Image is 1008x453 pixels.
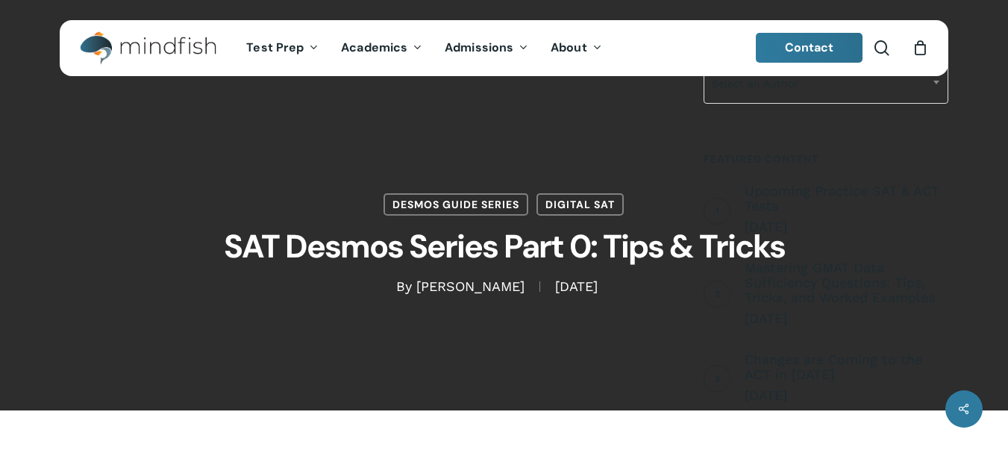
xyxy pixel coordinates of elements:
a: Test Prep [235,42,330,54]
span: Select an Author [704,63,948,104]
a: Desmos Guide Series [384,193,528,216]
span: Changes are Coming to the ACT in [DATE] [745,352,948,382]
a: Upcoming Practice SAT & ACT Tests [DATE] [745,184,948,236]
span: Academics [341,40,407,55]
a: Academics [330,42,433,54]
a: Digital SAT [536,193,624,216]
h4: Discover Authors [704,16,948,43]
span: [DATE] [745,387,948,404]
a: Changes are Coming to the ACT in [DATE] [DATE] [745,352,948,404]
span: Contact [785,40,834,55]
span: About [551,40,587,55]
a: About [539,42,613,54]
span: [DATE] [745,218,948,236]
span: Select an Author [704,68,948,99]
a: Admissions [433,42,539,54]
nav: Main Menu [235,20,613,76]
a: Contact [756,33,863,63]
a: [PERSON_NAME] [416,278,525,294]
h4: Featured Content [704,146,948,172]
a: Mastering GMAT Data Sufficiency Questions: Tips, Tricks, and Worked Examples [DATE] [745,260,948,328]
span: Admissions [445,40,513,55]
span: Test Prep [246,40,304,55]
header: Main Menu [60,20,948,76]
h1: SAT Desmos Series Part 0: Tips & Tricks [131,216,877,278]
span: Upcoming Practice SAT & ACT Tests [745,184,948,213]
a: Cart [912,40,928,56]
span: Mastering GMAT Data Sufficiency Questions: Tips, Tricks, and Worked Examples [745,260,948,305]
span: [DATE] [539,281,613,292]
span: [DATE] [745,310,948,328]
span: By [396,281,412,292]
